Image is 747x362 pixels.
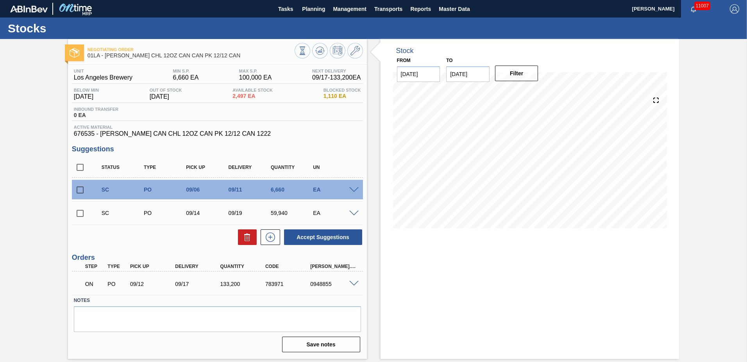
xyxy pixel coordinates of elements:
[142,165,189,170] div: Type
[83,264,107,269] div: Step
[446,58,452,63] label: to
[284,229,362,245] button: Accept Suggestions
[234,229,257,245] div: Delete Suggestions
[269,210,316,216] div: 59,940
[85,281,105,287] p: ON
[227,210,274,216] div: 09/19/2025
[100,165,147,170] div: Status
[128,264,179,269] div: Pick up
[88,47,295,52] span: Negotiating Order
[263,281,314,287] div: 783971
[173,69,198,73] span: MIN S.P.
[74,295,361,306] label: Notes
[232,93,273,99] span: 2,497 EA
[239,74,272,81] span: 100,000 EA
[72,254,363,262] h3: Orders
[694,2,710,10] span: 11007
[74,112,118,118] span: 0 EA
[184,186,231,193] div: 09/06/2025
[239,69,272,73] span: MAX S.P.
[312,69,361,73] span: Next Delivery
[218,281,269,287] div: 133,200
[495,66,538,81] button: Filter
[128,281,179,287] div: 09/12/2025
[72,145,363,153] h3: Suggestions
[150,88,182,92] span: Out Of Stock
[184,210,231,216] div: 09/14/2025
[323,93,361,99] span: 1,110 EA
[311,165,358,170] div: UN
[88,53,295,59] span: 01LA - CARR CHL 12OZ CAN CAN PK 12/12 CAN
[74,130,361,137] span: 676535 - [PERSON_NAME] CAN CHL 12OZ CAN PK 12/12 CAN 1222
[347,43,363,59] button: Go to Master Data / General
[105,281,129,287] div: Purchase order
[8,24,147,33] h1: Stocks
[218,264,269,269] div: Quantity
[74,93,99,100] span: [DATE]
[330,43,345,59] button: Schedule Inventory
[83,275,107,293] div: Negotiating Order
[730,4,739,14] img: Logout
[397,66,440,82] input: mm/dd/yyyy
[282,337,360,352] button: Save notes
[232,88,273,92] span: Available Stock
[280,229,363,246] div: Accept Suggestions
[173,281,223,287] div: 09/17/2025
[74,107,118,112] span: Inbound Transfer
[142,210,189,216] div: Purchase order
[142,186,189,193] div: Purchase order
[308,281,359,287] div: 0948855
[312,74,361,81] span: 09/17 - 133,200 EA
[269,186,316,193] div: 6,660
[295,43,310,59] button: Stocks Overview
[311,210,358,216] div: EA
[173,264,223,269] div: Delivery
[227,165,274,170] div: Delivery
[184,165,231,170] div: Pick up
[70,48,79,58] img: Ícone
[100,210,147,216] div: Suggestion Created
[74,74,132,81] span: Los Angeles Brewery
[10,5,48,12] img: TNhmsLtSVTkK8tSr43FrP2fwEKptu5GPRR3wAAAABJRU5ErkJggg==
[263,264,314,269] div: Code
[74,125,361,130] span: Active Material
[100,186,147,193] div: Suggestion Created
[277,4,294,14] span: Tasks
[302,4,325,14] span: Planning
[308,264,359,269] div: [PERSON_NAME]. ID
[439,4,470,14] span: Master Data
[410,4,431,14] span: Reports
[681,4,706,14] button: Notifications
[150,93,182,100] span: [DATE]
[173,74,198,81] span: 6,660 EA
[74,88,99,92] span: Below Min
[227,186,274,193] div: 09/11/2025
[446,66,490,82] input: mm/dd/yyyy
[323,88,361,92] span: Blocked Stock
[311,186,358,193] div: EA
[74,69,132,73] span: Unit
[396,47,414,55] div: Stock
[312,43,328,59] button: Update Chart
[105,264,129,269] div: Type
[397,58,411,63] label: From
[374,4,402,14] span: Transports
[269,165,316,170] div: Quantity
[333,4,366,14] span: Management
[257,229,280,245] div: New suggestion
